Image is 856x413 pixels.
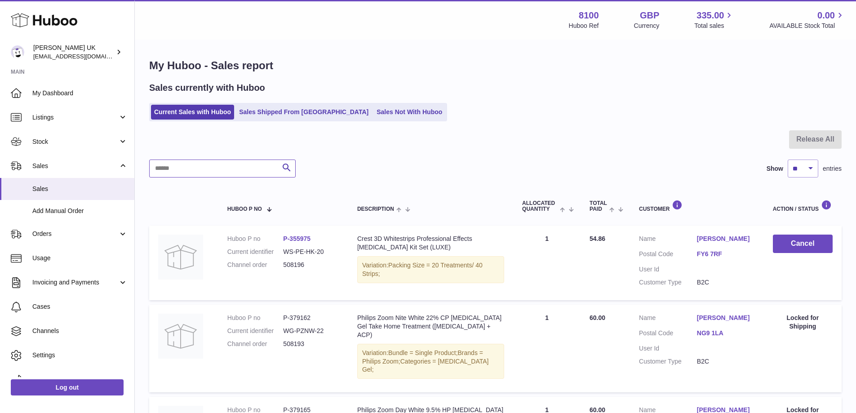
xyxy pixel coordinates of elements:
[32,113,118,122] span: Listings
[697,357,755,366] dd: B2C
[283,327,339,335] dd: WG-PZNW-22
[767,164,783,173] label: Show
[32,278,118,287] span: Invoicing and Payments
[697,250,755,258] a: FY6 7RF
[32,89,128,98] span: My Dashboard
[227,340,284,348] dt: Channel order
[33,44,114,61] div: [PERSON_NAME] UK
[32,254,128,262] span: Usage
[357,344,504,379] div: Variation:
[149,58,842,73] h1: My Huboo - Sales report
[283,235,310,242] a: P-355975
[357,206,394,212] span: Description
[11,379,124,395] a: Log out
[227,314,284,322] dt: Huboo P no
[639,357,697,366] dt: Customer Type
[236,105,372,120] a: Sales Shipped From [GEOGRAPHIC_DATA]
[696,9,724,22] span: 335.00
[32,327,128,335] span: Channels
[639,314,697,324] dt: Name
[639,344,697,353] dt: User Id
[773,314,833,331] div: Locked for Shipping
[32,207,128,215] span: Add Manual Order
[639,200,755,212] div: Customer
[32,351,128,360] span: Settings
[362,349,483,365] span: Brands = Philips Zoom;
[227,261,284,269] dt: Channel order
[697,235,755,243] a: [PERSON_NAME]
[590,200,607,212] span: Total paid
[694,9,734,30] a: 335.00 Total sales
[362,262,483,277] span: Packing Size = 20 Treatments/ 40 Strips;
[513,305,581,392] td: 1
[697,314,755,322] a: [PERSON_NAME]
[227,206,262,212] span: Huboo P no
[639,265,697,274] dt: User Id
[283,248,339,256] dd: WS-PE-HK-20
[32,185,128,193] span: Sales
[639,235,697,245] dt: Name
[769,22,845,30] span: AVAILABLE Stock Total
[158,235,203,280] img: no-photo.jpg
[522,200,558,212] span: ALLOCATED Quantity
[227,235,284,243] dt: Huboo P no
[357,256,504,283] div: Variation:
[513,226,581,300] td: 1
[634,22,660,30] div: Currency
[149,82,265,94] h2: Sales currently with Huboo
[357,235,504,252] div: Crest 3D Whitestrips Professional Effects [MEDICAL_DATA] Kit Set (LUXE)
[694,22,734,30] span: Total sales
[362,358,489,373] span: Categories = [MEDICAL_DATA] Gel;
[32,302,128,311] span: Cases
[227,248,284,256] dt: Current identifier
[11,45,24,59] img: emotion88hk@gmail.com
[773,200,833,212] div: Action / Status
[817,9,835,22] span: 0.00
[283,314,339,322] dd: P-379162
[32,138,118,146] span: Stock
[639,329,697,340] dt: Postal Code
[283,261,339,269] dd: 508196
[373,105,445,120] a: Sales Not With Huboo
[32,230,118,238] span: Orders
[773,235,833,253] button: Cancel
[158,314,203,359] img: no-photo.jpg
[33,53,132,60] span: [EMAIL_ADDRESS][DOMAIN_NAME]
[639,250,697,261] dt: Postal Code
[388,349,458,356] span: Bundle = Single Product;
[283,340,339,348] dd: 508193
[590,314,605,321] span: 60.00
[151,105,234,120] a: Current Sales with Huboo
[579,9,599,22] strong: 8100
[569,22,599,30] div: Huboo Ref
[769,9,845,30] a: 0.00 AVAILABLE Stock Total
[32,375,128,384] span: Returns
[640,9,659,22] strong: GBP
[697,329,755,338] a: NG9 1LA
[697,278,755,287] dd: B2C
[823,164,842,173] span: entries
[32,162,118,170] span: Sales
[590,235,605,242] span: 54.86
[639,278,697,287] dt: Customer Type
[357,314,504,339] div: Philips Zoom Nite White 22% CP [MEDICAL_DATA] Gel Take Home Treatment ([MEDICAL_DATA] + ACP)
[227,327,284,335] dt: Current identifier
